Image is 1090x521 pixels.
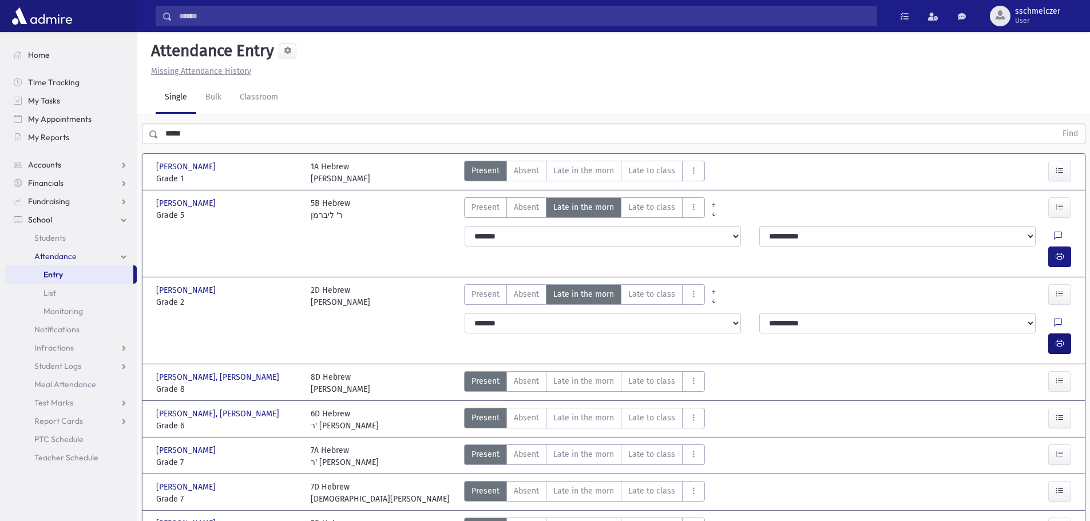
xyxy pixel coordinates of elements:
div: AttTypes [464,371,705,395]
span: Financials [28,178,64,188]
span: Present [471,288,500,300]
div: 8D Hebrew [PERSON_NAME] [311,371,370,395]
a: Test Marks [5,393,137,412]
a: Meal Attendance [5,375,137,393]
a: Fundraising [5,192,137,210]
span: My Appointments [28,114,92,124]
span: User [1015,16,1060,25]
span: Grade 6 [156,420,299,432]
span: My Tasks [28,96,60,106]
div: 5B Hebrew ר' ליברמן [311,197,350,221]
span: Late to class [628,165,675,177]
span: [PERSON_NAME], [PERSON_NAME] [156,408,282,420]
div: 7D Hebrew [DEMOGRAPHIC_DATA][PERSON_NAME] [311,481,450,505]
a: Missing Attendance History [146,66,251,76]
span: Accounts [28,160,61,170]
a: Accounts [5,156,137,174]
span: Late in the morn [553,288,614,300]
span: Late to class [628,375,675,387]
span: [PERSON_NAME] [156,197,218,209]
div: 7A Hebrew ר' [PERSON_NAME] [311,444,379,468]
a: My Appointments [5,110,137,128]
div: 6D Hebrew ר' [PERSON_NAME] [311,408,379,432]
div: AttTypes [464,408,705,432]
a: Single [156,82,196,114]
a: Entry [5,265,133,284]
span: Grade 8 [156,383,299,395]
span: Teacher Schedule [34,452,98,463]
div: AttTypes [464,284,705,308]
div: AttTypes [464,197,705,221]
span: Late to class [628,201,675,213]
a: Monitoring [5,302,137,320]
span: Grade 7 [156,456,299,468]
span: Grade 5 [156,209,299,221]
a: Time Tracking [5,73,137,92]
a: Bulk [196,82,231,114]
span: Infractions [34,343,74,353]
span: Present [471,485,500,497]
div: AttTypes [464,161,705,185]
span: Late in the morn [553,412,614,424]
img: AdmirePro [9,5,75,27]
a: Classroom [231,82,287,114]
span: My Reports [28,132,69,142]
span: Absent [514,485,539,497]
a: Student Logs [5,357,137,375]
button: Find [1056,124,1085,144]
span: Late to class [628,485,675,497]
span: Absent [514,165,539,177]
a: Teacher Schedule [5,448,137,467]
span: PTC Schedule [34,434,84,444]
span: Grade 2 [156,296,299,308]
span: Absent [514,448,539,460]
span: Meal Attendance [34,379,96,389]
a: Infractions [5,339,137,357]
a: Report Cards [5,412,137,430]
div: AttTypes [464,481,705,505]
span: [PERSON_NAME] [156,284,218,296]
u: Missing Attendance History [151,66,251,76]
div: 2D Hebrew [PERSON_NAME] [311,284,370,308]
span: Late in the morn [553,485,614,497]
span: School [28,214,52,225]
span: Late to class [628,412,675,424]
span: Report Cards [34,416,83,426]
span: Home [28,50,50,60]
span: Present [471,412,500,424]
input: Search [172,6,877,26]
a: My Reports [5,128,137,146]
span: Fundraising [28,196,70,206]
span: Present [471,448,500,460]
span: Present [471,201,500,213]
span: Late in the morn [553,448,614,460]
span: Absent [514,288,539,300]
span: Absent [514,375,539,387]
span: Late in the morn [553,165,614,177]
span: [PERSON_NAME] [156,161,218,173]
a: Financials [5,174,137,192]
span: Present [471,375,500,387]
span: Students [34,233,66,243]
span: Time Tracking [28,77,80,88]
span: [PERSON_NAME], [PERSON_NAME] [156,371,282,383]
span: Entry [43,269,63,280]
a: List [5,284,137,302]
span: Absent [514,201,539,213]
span: Late to class [628,288,675,300]
h5: Attendance Entry [146,41,274,61]
span: Test Marks [34,397,73,408]
span: Student Logs [34,361,81,371]
span: Late in the morn [553,201,614,213]
span: Monitoring [43,306,83,316]
div: AttTypes [464,444,705,468]
span: Late to class [628,448,675,460]
span: Notifications [34,324,80,335]
span: [PERSON_NAME] [156,481,218,493]
a: Home [5,46,137,64]
div: 1A Hebrew [PERSON_NAME] [311,161,370,185]
a: PTC Schedule [5,430,137,448]
span: Absent [514,412,539,424]
a: Notifications [5,320,137,339]
a: Attendance [5,247,137,265]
